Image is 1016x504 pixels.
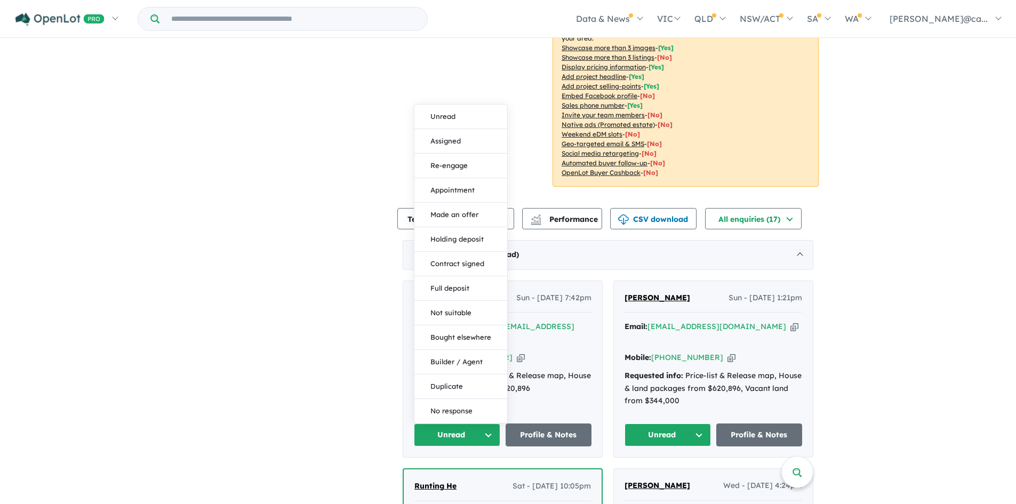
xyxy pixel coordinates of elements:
button: Holding deposit [414,227,507,252]
span: [ No ] [640,92,655,100]
span: [ Yes ] [644,82,659,90]
button: Unread [625,423,711,446]
span: Wed - [DATE] 4:24pm [723,479,802,492]
button: Made an offer [414,203,507,227]
button: Performance [522,208,602,229]
img: bar-chart.svg [531,218,541,225]
span: Runting He [414,481,457,491]
span: [No] [650,159,665,167]
span: [No] [647,140,662,148]
img: download icon [618,214,629,225]
button: Full deposit [414,276,507,301]
button: Bought elsewhere [414,325,507,350]
button: Team member settings (1) [397,208,514,229]
span: [PERSON_NAME] [625,293,690,302]
span: [ Yes ] [627,101,643,109]
u: Add project selling-points [562,82,641,90]
p: Your project is only comparing to other top-performing projects in your area: - - - - - - - - - -... [553,15,819,187]
button: No response [414,399,507,423]
span: [ No ] [657,53,672,61]
button: Contract signed [414,252,507,276]
button: Not suitable [414,301,507,325]
button: Assigned [414,129,507,154]
button: Unread [414,423,500,446]
span: [No] [643,169,658,177]
span: [PERSON_NAME]@ca... [890,13,988,24]
a: [PHONE_NUMBER] [651,353,723,362]
u: Showcase more than 3 images [562,44,655,52]
u: Invite your team members [562,111,645,119]
a: Runting He [414,480,457,493]
u: Showcase more than 3 listings [562,53,654,61]
span: Sat - [DATE] 10:05pm [513,480,591,493]
button: Re-engage [414,154,507,178]
button: Appointment [414,178,507,203]
span: [ Yes ] [629,73,644,81]
u: Weekend eDM slots [562,130,622,138]
button: Copy [727,352,735,363]
span: [No] [642,149,657,157]
span: [ Yes ] [658,44,674,52]
u: Add project headline [562,73,626,81]
u: Display pricing information [562,63,646,71]
u: Native ads (Promoted estate) [562,121,655,129]
u: Geo-targeted email & SMS [562,140,644,148]
div: [DATE] [403,240,813,270]
button: CSV download [610,208,697,229]
button: Unread [414,105,507,129]
strong: Requested info: [625,371,683,380]
span: [PERSON_NAME] [625,481,690,490]
a: Profile & Notes [716,423,803,446]
u: Social media retargeting [562,149,639,157]
u: Embed Facebook profile [562,92,637,100]
button: Builder / Agent [414,350,507,374]
strong: Email: [625,322,647,331]
a: [PERSON_NAME] [625,292,690,305]
div: Price-list & Release map, House & land packages from $620,896, Vacant land from $344,000 [625,370,802,407]
u: OpenLot Buyer Cashback [562,169,641,177]
span: Performance [532,214,598,224]
a: Profile & Notes [506,423,592,446]
span: Sun - [DATE] 1:21pm [729,292,802,305]
img: line-chart.svg [531,214,541,220]
span: [No] [625,130,640,138]
u: Automated buyer follow-up [562,159,647,167]
input: Try estate name, suburb, builder or developer [162,7,425,30]
img: Openlot PRO Logo White [15,13,105,26]
span: [No] [658,121,673,129]
button: Copy [517,352,525,363]
div: Unread [414,104,508,423]
span: [ Yes ] [649,63,664,71]
span: Sun - [DATE] 7:42pm [516,292,591,305]
button: Duplicate [414,374,507,399]
strong: Mobile: [625,353,651,362]
u: Sales phone number [562,101,625,109]
a: [PERSON_NAME] [625,479,690,492]
a: [EMAIL_ADDRESS][DOMAIN_NAME] [647,322,786,331]
button: Copy [790,321,798,332]
span: [ No ] [647,111,662,119]
button: All enquiries (17) [705,208,802,229]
